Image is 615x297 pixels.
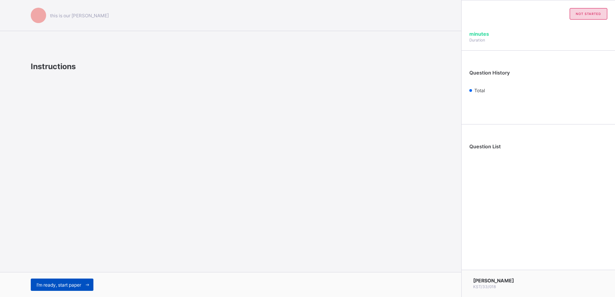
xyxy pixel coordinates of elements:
span: KST/33/018 [473,284,496,289]
span: not started [576,12,601,16]
span: Instructions [31,62,76,71]
span: Question History [469,70,510,76]
span: Total [474,88,485,93]
span: minutes [469,31,489,37]
span: [PERSON_NAME] [473,278,514,284]
span: Duration [469,38,485,42]
span: this is our [PERSON_NAME] [50,13,109,18]
span: I’m ready, start paper [37,282,81,288]
span: Question List [469,144,501,149]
